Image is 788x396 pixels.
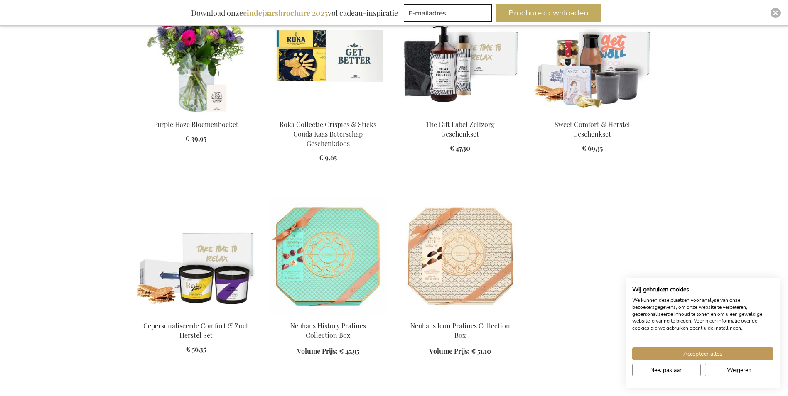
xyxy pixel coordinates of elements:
[705,364,773,376] button: Alle cookies weigeren
[154,120,238,129] a: Purple Haze Bloemenboeket
[582,144,603,152] span: € 69,35
[771,8,781,18] div: Close
[533,110,652,117] a: Sweet Comfort & Recovery Gift Set
[297,347,338,355] span: Volume Prijs:
[632,297,773,332] p: We kunnen deze plaatsen voor analyse van onze bezoekersgegevens, om onze website te verbeteren, g...
[496,4,601,22] button: Brochure downloaden
[319,153,337,162] span: € 9,65
[339,347,359,355] span: € 47,95
[401,198,520,314] img: Neuhaus Icon Pralines Collection Box - Exclusive Business Gifts
[297,347,359,356] a: Volume Prijs: € 47,95
[269,110,388,117] a: Roka Collection Crispies & Sticks Gouda Cheese Get Better Gift Box
[450,144,470,152] span: € 47,30
[243,8,328,18] b: eindejaarsbrochure 2025
[137,311,255,319] a: Personalised Comfort & Sweet Recovery Set
[280,120,376,148] a: Roka Collectie Crispies & Sticks Gouda Kaas Beterschap Geschenkdoos
[429,347,491,356] a: Volume Prijs: € 51,10
[683,350,722,358] span: Accepteer alles
[471,347,491,355] span: € 51,10
[650,366,683,374] span: Nee, pas aan
[186,345,206,353] span: € 56,35
[137,110,255,117] a: Purple Haze Flower Bouquet
[426,120,494,138] a: The Gift Label Zelfzorg Geschenkset
[632,364,701,376] button: Pas cookie voorkeuren aan
[555,120,630,138] a: Sweet Comfort & Herstel Geschenkset
[727,366,751,374] span: Weigeren
[143,321,248,340] a: Gepersonaliseerde Comfort & Zoet Herstel Set
[401,311,520,319] a: Neuhaus Icon Pralines Collection Box - Exclusive Business Gifts
[632,347,773,360] button: Accepteer alle cookies
[429,347,470,355] span: Volume Prijs:
[269,198,388,314] img: Neuhaus History Pralines Collection Box
[632,286,773,293] h2: Wij gebruiken cookies
[773,10,778,15] img: Close
[185,134,206,143] span: € 39,95
[410,321,510,340] a: Neuhaus Icon Pralines Collection Box
[137,198,255,314] img: Personalised Comfort & Sweet Recovery Set
[404,4,492,22] input: E-mailadres
[187,4,402,22] div: Download onze vol cadeau-inspiratie
[404,4,494,24] form: marketing offers and promotions
[401,110,520,117] a: The Gift Label Self-Care Gift Set
[290,321,366,340] a: Neuhaus History Pralines Collection Box
[269,311,388,319] a: Neuhaus History Pralines Collection Box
